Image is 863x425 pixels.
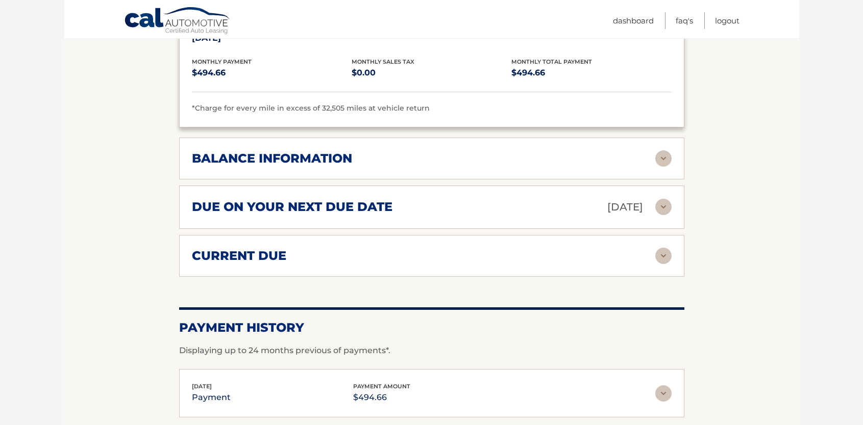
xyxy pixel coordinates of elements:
[655,385,672,402] img: accordion-rest.svg
[352,66,511,80] p: $0.00
[192,390,231,405] p: payment
[192,151,352,166] h2: balance information
[655,199,672,215] img: accordion-rest.svg
[192,383,212,390] span: [DATE]
[607,198,643,216] p: [DATE]
[192,66,352,80] p: $494.66
[179,320,684,335] h2: Payment History
[192,248,286,263] h2: current due
[655,248,672,264] img: accordion-rest.svg
[179,344,684,357] p: Displaying up to 24 months previous of payments*.
[511,66,671,80] p: $494.66
[124,7,231,36] a: Cal Automotive
[676,12,693,29] a: FAQ's
[192,103,430,113] span: *Charge for every mile in excess of 32,505 miles at vehicle return
[352,58,414,65] span: Monthly Sales Tax
[613,12,654,29] a: Dashboard
[715,12,739,29] a: Logout
[192,58,252,65] span: Monthly Payment
[655,150,672,167] img: accordion-rest.svg
[353,390,410,405] p: $494.66
[353,383,410,390] span: payment amount
[511,58,592,65] span: Monthly Total Payment
[192,199,392,215] h2: due on your next due date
